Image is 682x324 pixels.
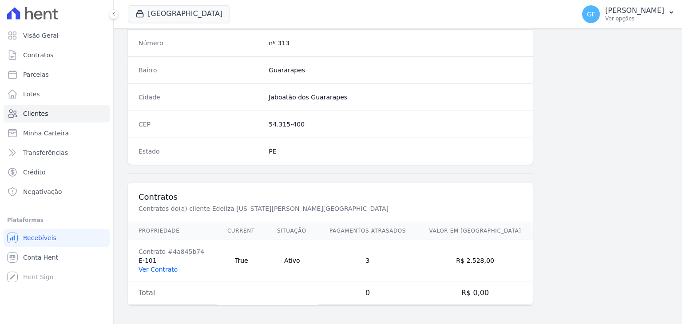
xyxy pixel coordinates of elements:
[266,240,318,281] td: Ativo
[575,2,682,27] button: GF [PERSON_NAME] Ver opções
[139,247,206,256] div: Contrato #4a845b74
[7,215,106,225] div: Plataformas
[4,124,110,142] a: Minha Carteira
[266,222,318,240] th: Situação
[318,240,417,281] td: 3
[4,105,110,122] a: Clientes
[217,222,266,240] th: Current
[605,15,664,22] p: Ver opções
[128,281,217,305] td: Total
[417,222,533,240] th: Valor em [GEOGRAPHIC_DATA]
[23,90,40,99] span: Lotes
[23,31,59,40] span: Visão Geral
[4,66,110,83] a: Parcelas
[4,163,110,181] a: Crédito
[139,192,522,202] h3: Contratos
[269,66,522,75] dd: Guararapes
[269,93,522,102] dd: Jaboatão dos Guararapes
[139,204,437,213] p: Contratos do(a) cliente Edeilza [US_STATE][PERSON_NAME][GEOGRAPHIC_DATA]
[605,6,664,15] p: [PERSON_NAME]
[128,222,217,240] th: Propriedade
[269,120,522,129] dd: 54.315-400
[4,27,110,44] a: Visão Geral
[4,85,110,103] a: Lotes
[23,187,62,196] span: Negativação
[4,229,110,247] a: Recebíveis
[417,240,533,281] td: R$ 2.528,00
[417,281,533,305] td: R$ 0,00
[139,93,262,102] dt: Cidade
[4,46,110,64] a: Contratos
[318,281,417,305] td: 0
[587,11,595,17] span: GF
[23,51,53,59] span: Contratos
[128,5,230,22] button: [GEOGRAPHIC_DATA]
[23,233,56,242] span: Recebíveis
[4,183,110,201] a: Negativação
[23,148,68,157] span: Transferências
[139,147,262,156] dt: Estado
[23,253,58,262] span: Conta Hent
[23,70,49,79] span: Parcelas
[139,120,262,129] dt: CEP
[23,109,48,118] span: Clientes
[217,240,266,281] td: True
[23,168,46,177] span: Crédito
[269,39,522,47] dd: nº 313
[4,249,110,266] a: Conta Hent
[139,266,178,273] a: Ver Contrato
[139,39,262,47] dt: Número
[139,66,262,75] dt: Bairro
[318,222,417,240] th: Pagamentos Atrasados
[23,129,69,138] span: Minha Carteira
[128,240,217,281] td: E-101
[4,144,110,162] a: Transferências
[269,147,522,156] dd: PE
